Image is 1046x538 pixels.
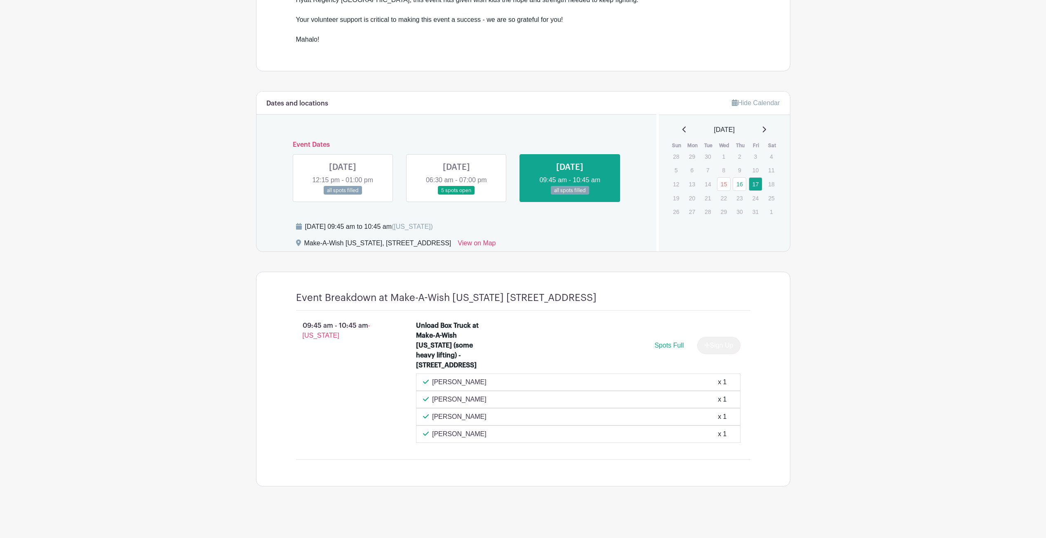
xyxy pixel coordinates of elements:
[748,141,764,150] th: Fri
[717,205,731,218] p: 29
[764,164,778,176] p: 11
[685,178,699,190] p: 13
[733,150,746,163] p: 2
[701,205,715,218] p: 28
[701,164,715,176] p: 7
[733,177,746,191] a: 16
[685,164,699,176] p: 6
[416,321,487,370] div: Unload Box Truck at Make-A-Wish [US_STATE] (some heavy lifting) - [STREET_ADDRESS]
[685,150,699,163] p: 29
[749,177,762,191] a: 17
[718,429,726,439] div: x 1
[685,192,699,204] p: 20
[718,395,726,404] div: x 1
[718,412,726,422] div: x 1
[717,164,731,176] p: 8
[718,377,726,387] div: x 1
[764,178,778,190] p: 18
[764,141,780,150] th: Sat
[764,192,778,204] p: 25
[733,164,746,176] p: 9
[669,150,683,163] p: 28
[701,192,715,204] p: 21
[669,141,685,150] th: Sun
[305,222,433,232] div: [DATE] 09:45 am to 10:45 am
[685,141,701,150] th: Mon
[732,141,748,150] th: Thu
[669,178,683,190] p: 12
[296,292,597,304] h4: Event Breakdown at Make-A-Wish [US_STATE] [STREET_ADDRESS]
[749,164,762,176] p: 10
[749,205,762,218] p: 31
[654,342,684,349] span: Spots Full
[266,100,328,108] h6: Dates and locations
[283,317,403,344] p: 09:45 am - 10:45 am
[701,178,715,190] p: 14
[432,412,487,422] p: [PERSON_NAME]
[714,125,735,135] span: [DATE]
[749,192,762,204] p: 24
[669,192,683,204] p: 19
[700,141,717,150] th: Tue
[304,238,451,251] div: Make-A-Wish [US_STATE], [STREET_ADDRESS]
[286,141,627,149] h6: Event Dates
[669,205,683,218] p: 26
[749,150,762,163] p: 3
[717,150,731,163] p: 1
[733,205,746,218] p: 30
[392,223,433,230] span: ([US_STATE])
[717,177,731,191] a: 15
[764,205,778,218] p: 1
[717,141,733,150] th: Wed
[732,99,780,106] a: Hide Calendar
[432,429,487,439] p: [PERSON_NAME]
[701,150,715,163] p: 30
[764,150,778,163] p: 4
[685,205,699,218] p: 27
[717,192,731,204] p: 22
[458,238,496,251] a: View on Map
[432,377,487,387] p: [PERSON_NAME]
[669,164,683,176] p: 5
[432,395,487,404] p: [PERSON_NAME]
[733,192,746,204] p: 23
